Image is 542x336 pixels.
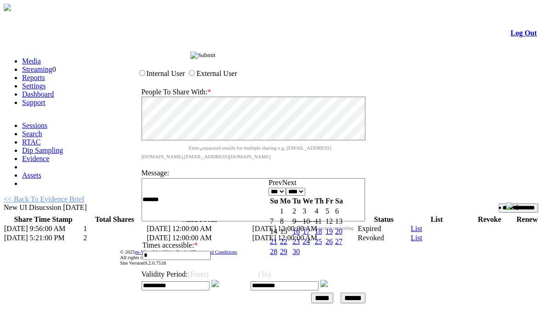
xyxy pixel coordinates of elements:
span: 3993 [142,225,310,231]
span: Share Evidence Brief [136,52,191,59]
a: 18 [315,227,322,235]
span: Enter separated emails for multiple sharing e.g. [EMAIL_ADDRESS][DOMAIN_NAME],[EMAIL_ADDRESS][DOM... [142,145,332,159]
a: 26 [325,238,333,245]
span: 4 [315,207,319,215]
span: Sunday [270,197,278,205]
a: 22 [280,238,287,245]
a: 24 [302,238,310,245]
a: 17 [302,227,310,235]
p: People To Share With: [142,88,366,96]
p: Message: [142,169,366,177]
span: Saturday [335,197,343,205]
a: 27 [335,238,342,245]
img: Calender.png [211,280,219,287]
span: 5 [325,207,329,215]
span: 11 [315,217,322,225]
a: 29 [280,248,287,255]
span: (From) [188,270,208,278]
span: (To) [258,270,271,278]
span: 14 [270,227,277,235]
a: 30 [292,248,300,255]
span: 3 [302,207,306,215]
a: 19 [325,227,333,235]
span: Friday [325,197,333,205]
span: 2 [292,207,296,215]
span: , [200,142,202,151]
a: 21 [270,238,277,245]
label: External User [196,70,237,77]
span: Monday [280,197,291,205]
a: 28 [270,248,277,255]
img: Calender.png [320,280,328,287]
span: 1 [280,207,284,215]
span: 10 [302,217,310,225]
span: Tuesday [292,197,301,205]
input: Submit [190,52,216,59]
a: 20 [335,227,342,235]
a: Next [282,179,297,186]
span: 9 [292,217,296,225]
span: 7 [270,217,274,225]
a: 25 [315,238,322,245]
p: Times accessible: [143,241,256,249]
span: 15 [280,227,287,235]
a: 16 [292,227,300,235]
span: 13 [335,217,342,225]
span: 8 [280,217,284,225]
p: Validity Period: [142,270,366,278]
span: 6 [335,207,339,215]
a: Prev [268,179,282,186]
span: Wednesday [302,197,313,205]
span: Thursday [315,197,324,205]
select: Select year [286,188,305,196]
label: Internal User [147,70,185,77]
select: Select month [268,188,286,196]
a: 23 [292,238,300,245]
span: 12 [325,217,333,225]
